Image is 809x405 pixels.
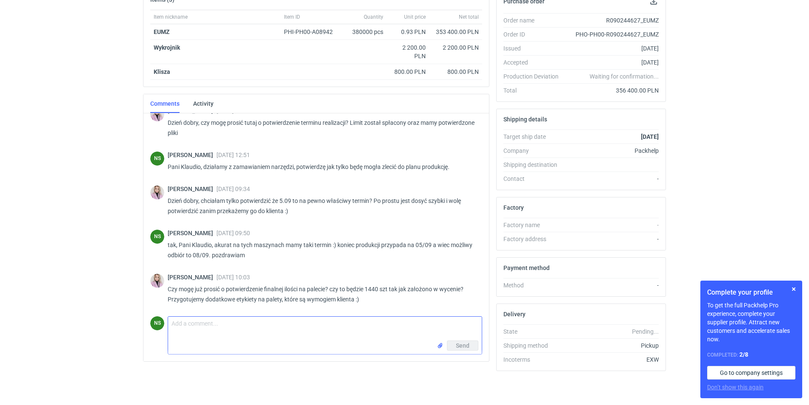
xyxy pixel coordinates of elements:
p: Dzień dobry, chciałam tylko potwierdzić że 5.09 to na pewno właściwy termin? Po prostu jest dosyć... [168,196,475,216]
div: Company [503,146,565,155]
div: Order name [503,16,565,25]
div: Accepted [503,58,565,67]
span: [PERSON_NAME] [168,274,216,281]
strong: 2 / 8 [739,351,748,358]
strong: Klisza [154,68,170,75]
p: Dzień dobry, czy mogę prosić tutaj o potwierdzenie terminu realizacji? Limit został spłacony oraz... [168,118,475,138]
img: Klaudia Wiśniewska [150,107,164,121]
p: Czy mogę już prosić o potwierdzenie finalnej ilości na palecie? czy to będzie 1440 szt tak jak za... [168,284,475,304]
span: Send [456,343,469,349]
div: Factory name [503,221,565,229]
a: EUMZ [154,28,170,35]
a: Activity [193,94,213,113]
div: PHO-PH00-R090244627_EUMZ [565,30,659,39]
div: EXW [565,355,659,364]
div: [DATE] [565,44,659,53]
div: - [565,235,659,243]
button: Skip for now [789,284,799,294]
div: Shipping destination [503,160,565,169]
div: Completed: [707,350,795,359]
div: Pickup [565,341,659,350]
div: 353 400.00 PLN [433,28,479,36]
div: Target ship date [503,132,565,141]
div: Contact [503,174,565,183]
span: Unit price [404,14,426,20]
div: Production Deviation [503,72,565,81]
h2: Factory [503,204,524,211]
span: Item nickname [154,14,188,20]
span: Item ID [284,14,300,20]
span: [PERSON_NAME] [168,186,216,192]
div: - [565,174,659,183]
div: 2 200.00 PLN [390,43,426,60]
span: Quantity [364,14,383,20]
span: [DATE] 10:03 [216,274,250,281]
h2: Shipping details [503,116,547,123]
div: - [565,281,659,290]
div: Shipping method [503,341,565,350]
div: 380000 pcs [344,24,387,40]
div: Packhelp [565,146,659,155]
div: 356 400.00 PLN [565,86,659,95]
span: [PERSON_NAME] [168,152,216,158]
div: - [565,221,659,229]
h1: Complete your profile [707,287,795,298]
div: Method [503,281,565,290]
button: Send [447,340,478,351]
div: R090244627_EUMZ [565,16,659,25]
div: Total [503,86,565,95]
div: 0.93 PLN [390,28,426,36]
p: Pani Klaudio, działamy z zamawianiem narzędzi, potwierdzę jak tylko będę mogła zlecić do planu pr... [168,162,475,172]
span: Net total [459,14,479,20]
h2: Payment method [503,264,550,271]
strong: Wykrojnik [154,44,180,51]
h2: Delivery [503,311,525,318]
span: [DATE] 12:51 [216,152,250,158]
div: 800.00 PLN [433,67,479,76]
strong: [DATE] [641,133,659,140]
p: To get the full Packhelp Pro experience, complete your supplier profile. Attract new customers an... [707,301,795,343]
div: 2 200.00 PLN [433,43,479,52]
p: tak, Pani Klaudio, akurat na tych maszynach mamy taki termin :) koniec produkcji przypada na 05/0... [168,240,475,260]
div: Issued [503,44,565,53]
button: Don’t show this again [707,383,764,391]
figcaption: NS [150,316,164,330]
figcaption: NS [150,230,164,244]
div: Natalia Stępak [150,230,164,244]
figcaption: NS [150,152,164,166]
img: Klaudia Wiśniewska [150,274,164,288]
div: Order ID [503,30,565,39]
div: Factory address [503,235,565,243]
em: Waiting for confirmation... [590,72,659,81]
em: Pending... [632,328,659,335]
span: [DATE] 09:50 [216,230,250,236]
div: State [503,327,565,336]
div: Incoterms [503,355,565,364]
a: Comments [150,94,180,113]
div: [DATE] [565,58,659,67]
div: Natalia Stępak [150,152,164,166]
div: 800.00 PLN [390,67,426,76]
div: PHI-PH00-A08942 [284,28,341,36]
span: [PERSON_NAME] [168,230,216,236]
span: [DATE] 09:34 [216,186,250,192]
img: Klaudia Wiśniewska [150,186,164,200]
div: Natalia Stępak [150,316,164,330]
a: Go to company settings [707,366,795,380]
